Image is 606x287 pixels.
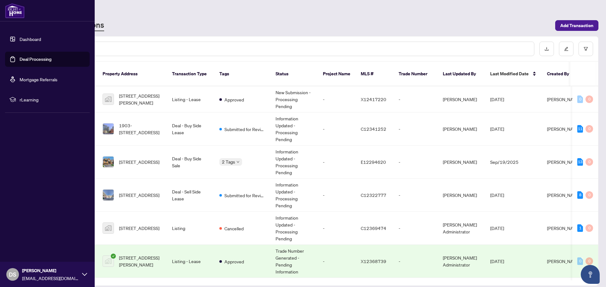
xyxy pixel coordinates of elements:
span: 1903-[STREET_ADDRESS] [119,122,162,136]
td: New Submission - Processing Pending [270,86,318,112]
span: [DATE] [490,96,504,102]
th: Transaction Type [167,62,214,86]
img: thumbnail-img [103,256,114,267]
th: Last Modified Date [485,62,542,86]
span: C12341252 [361,126,386,132]
td: Listing - Lease [167,245,214,278]
span: C12322777 [361,192,386,198]
span: [DATE] [490,258,504,264]
span: [DATE] [490,225,504,231]
td: - [394,245,438,278]
td: Deal - Buy Side Lease [167,112,214,146]
span: [STREET_ADDRESS] [119,192,159,198]
th: Tags [214,62,270,86]
span: Last Modified Date [490,70,529,77]
img: thumbnail-img [103,94,114,105]
span: [PERSON_NAME] [547,159,581,165]
td: - [318,112,356,146]
span: Approved [224,258,244,265]
span: [PERSON_NAME] [547,126,581,132]
img: thumbnail-img [103,190,114,200]
div: 0 [585,191,593,199]
span: C12369474 [361,225,386,231]
span: Approved [224,96,244,103]
th: Created By [542,62,580,86]
td: [PERSON_NAME] [438,146,485,179]
span: [PERSON_NAME] [547,258,581,264]
div: 0 [585,125,593,133]
td: Deal - Buy Side Sale [167,146,214,179]
div: 8 [577,191,583,199]
span: E12294620 [361,159,386,165]
th: Status [270,62,318,86]
span: [STREET_ADDRESS] [119,225,159,232]
button: Open asap [581,265,600,284]
div: 13 [577,158,583,166]
span: [DATE] [490,126,504,132]
div: 1 [577,224,583,232]
span: Cancelled [224,225,244,232]
td: - [394,212,438,245]
span: Submitted for Review [224,192,265,199]
span: filter [584,47,588,51]
td: Listing - Lease [167,86,214,112]
span: [EMAIL_ADDRESS][DOMAIN_NAME] [22,275,79,282]
th: Last Updated By [438,62,485,86]
td: [PERSON_NAME] [438,179,485,212]
span: download [544,47,549,51]
span: [STREET_ADDRESS] [119,158,159,165]
td: - [318,179,356,212]
span: Add Transaction [560,20,593,31]
span: Submitted for Review [224,126,265,133]
span: [PERSON_NAME] [547,225,581,231]
span: rLearning [20,96,85,103]
span: [PERSON_NAME] [22,267,79,274]
a: Deal Processing [20,56,51,62]
td: Information Updated - Processing Pending [270,112,318,146]
td: - [318,146,356,179]
span: X12368739 [361,258,386,264]
span: [DATE] [490,192,504,198]
span: [STREET_ADDRESS][PERSON_NAME] [119,92,162,106]
td: - [394,146,438,179]
td: Information Updated - Processing Pending [270,212,318,245]
div: 0 [585,224,593,232]
div: 0 [577,257,583,265]
span: 2 Tags [222,158,235,165]
td: [PERSON_NAME] Administrator [438,245,485,278]
span: Sep/19/2025 [490,159,519,165]
span: check-circle [111,254,116,259]
td: - [394,179,438,212]
span: [PERSON_NAME] [547,96,581,102]
td: - [394,86,438,112]
button: filter [579,42,593,56]
th: Trade Number [394,62,438,86]
button: Add Transaction [555,20,598,31]
div: 0 [585,95,593,103]
th: Project Name [318,62,356,86]
img: thumbnail-img [103,223,114,233]
button: download [539,42,554,56]
td: - [394,112,438,146]
td: Information Updated - Processing Pending [270,179,318,212]
th: MLS # [356,62,394,86]
td: [PERSON_NAME] [438,112,485,146]
td: - [318,86,356,112]
a: Mortgage Referrals [20,77,57,82]
span: [PERSON_NAME] [547,192,581,198]
div: 11 [577,125,583,133]
img: logo [5,3,25,18]
td: Trade Number Generated - Pending Information [270,245,318,278]
td: - [318,212,356,245]
td: Listing [167,212,214,245]
span: [STREET_ADDRESS][PERSON_NAME] [119,254,162,268]
div: 0 [585,257,593,265]
span: DS [9,270,16,279]
img: thumbnail-img [103,157,114,167]
button: edit [559,42,573,56]
a: Dashboard [20,36,41,42]
td: Deal - Sell Side Lease [167,179,214,212]
div: 0 [577,95,583,103]
th: Property Address [98,62,167,86]
span: edit [564,47,568,51]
